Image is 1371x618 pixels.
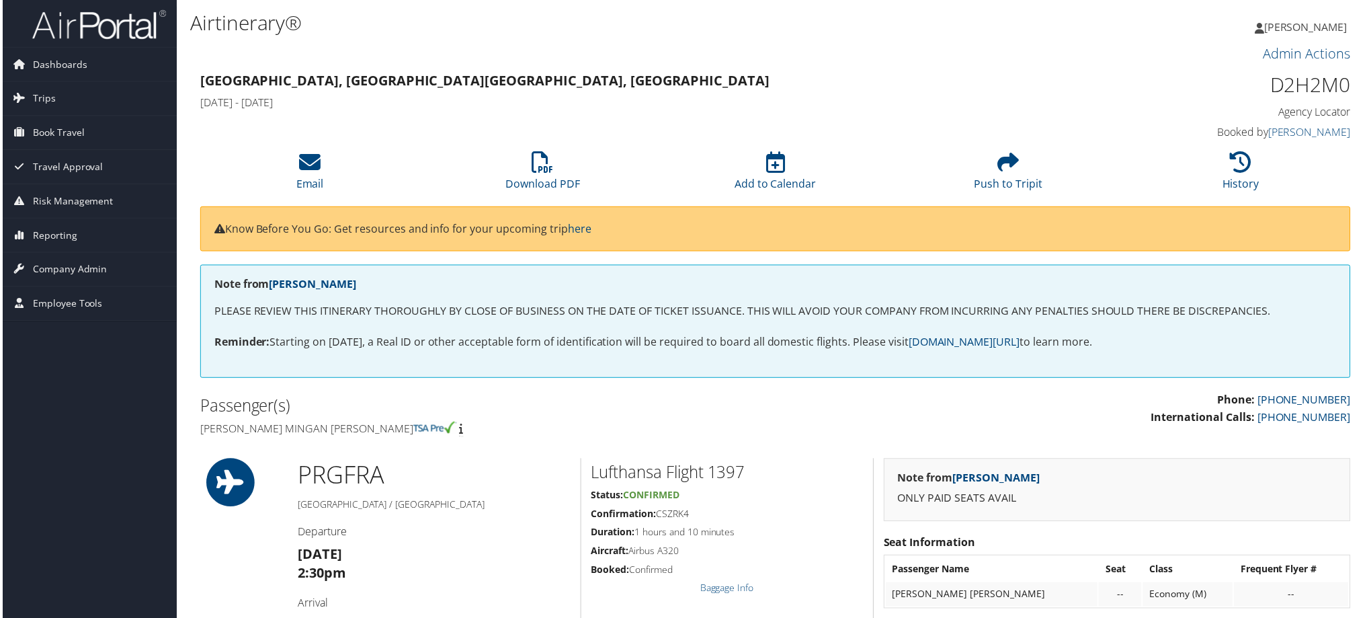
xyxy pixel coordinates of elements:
span: Dashboards [30,48,85,81]
a: Push to Tripit [975,159,1044,192]
h5: Airbus A320 [591,546,864,559]
h4: Agency Locator [1079,105,1353,120]
strong: Phone: [1219,393,1257,408]
h4: Booked by [1079,125,1353,140]
p: ONLY PAID SEATS AVAIL [899,492,1339,509]
a: [PHONE_NUMBER] [1259,393,1353,408]
h1: PRG FRA [296,460,570,494]
span: Book Travel [30,116,82,150]
p: Know Before You Go: Get resources and info for your upcoming trip [212,221,1339,239]
strong: Seat Information [884,537,977,551]
span: [PERSON_NAME] [1266,20,1349,34]
a: [PERSON_NAME] [1257,7,1363,47]
h4: [PERSON_NAME] mingan [PERSON_NAME] [198,423,765,438]
h1: Airtinerary® [188,9,971,37]
h4: Arrival [296,598,570,613]
a: here [567,222,591,237]
h5: Confirmed [591,565,864,578]
img: airportal-logo.png [30,9,164,40]
a: Download PDF [505,159,579,192]
th: Seat [1100,559,1143,583]
a: [PERSON_NAME] [267,278,355,293]
strong: 2:30pm [296,566,345,584]
strong: [DATE] [296,547,341,565]
th: Passenger Name [886,559,1099,583]
th: Frequent Flyer # [1236,559,1351,583]
img: tsa-precheck.png [412,423,456,435]
strong: Duration: [591,527,634,540]
h2: Passenger(s) [198,395,765,418]
strong: Booked: [591,565,629,578]
th: Class [1145,559,1235,583]
a: Add to Calendar [735,159,817,192]
strong: Note from [899,472,1041,487]
span: Company Admin [30,254,105,287]
strong: Aircraft: [591,546,628,559]
div: -- [1243,590,1344,603]
td: Economy (M) [1145,584,1235,609]
strong: Note from [212,278,355,293]
span: Travel Approval [30,151,101,184]
a: [PERSON_NAME] [1270,125,1353,140]
h4: [DATE] - [DATE] [198,95,1059,110]
h5: CSZRK4 [591,509,864,523]
a: [PERSON_NAME] [954,472,1041,487]
span: Confirmed [623,490,679,503]
a: [PHONE_NUMBER] [1259,411,1353,426]
a: Admin Actions [1265,44,1353,63]
h1: D2H2M0 [1079,71,1353,100]
span: Reporting [30,219,75,253]
strong: International Calls: [1153,411,1257,426]
span: Risk Management [30,185,111,219]
strong: Status: [591,490,623,503]
a: History [1224,159,1261,192]
h5: 1 hours and 10 minutes [591,527,864,541]
td: [PERSON_NAME] [PERSON_NAME] [886,584,1099,609]
a: [DOMAIN_NAME][URL] [909,336,1021,350]
span: Employee Tools [30,288,100,321]
a: Email [294,159,322,192]
p: Starting on [DATE], a Real ID or other acceptable form of identification will be required to boar... [212,335,1339,352]
span: Trips [30,82,53,116]
div: -- [1107,590,1136,603]
strong: Confirmation: [591,509,656,522]
a: Baggage Info [700,583,754,596]
strong: [GEOGRAPHIC_DATA], [GEOGRAPHIC_DATA] [GEOGRAPHIC_DATA], [GEOGRAPHIC_DATA] [198,71,770,89]
strong: Reminder: [212,336,268,350]
h2: Lufthansa Flight 1397 [591,463,864,486]
h5: [GEOGRAPHIC_DATA] / [GEOGRAPHIC_DATA] [296,500,570,513]
p: PLEASE REVIEW THIS ITINERARY THOROUGHLY BY CLOSE OF BUSINESS ON THE DATE OF TICKET ISSUANCE. THIS... [212,304,1339,321]
h4: Departure [296,526,570,541]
